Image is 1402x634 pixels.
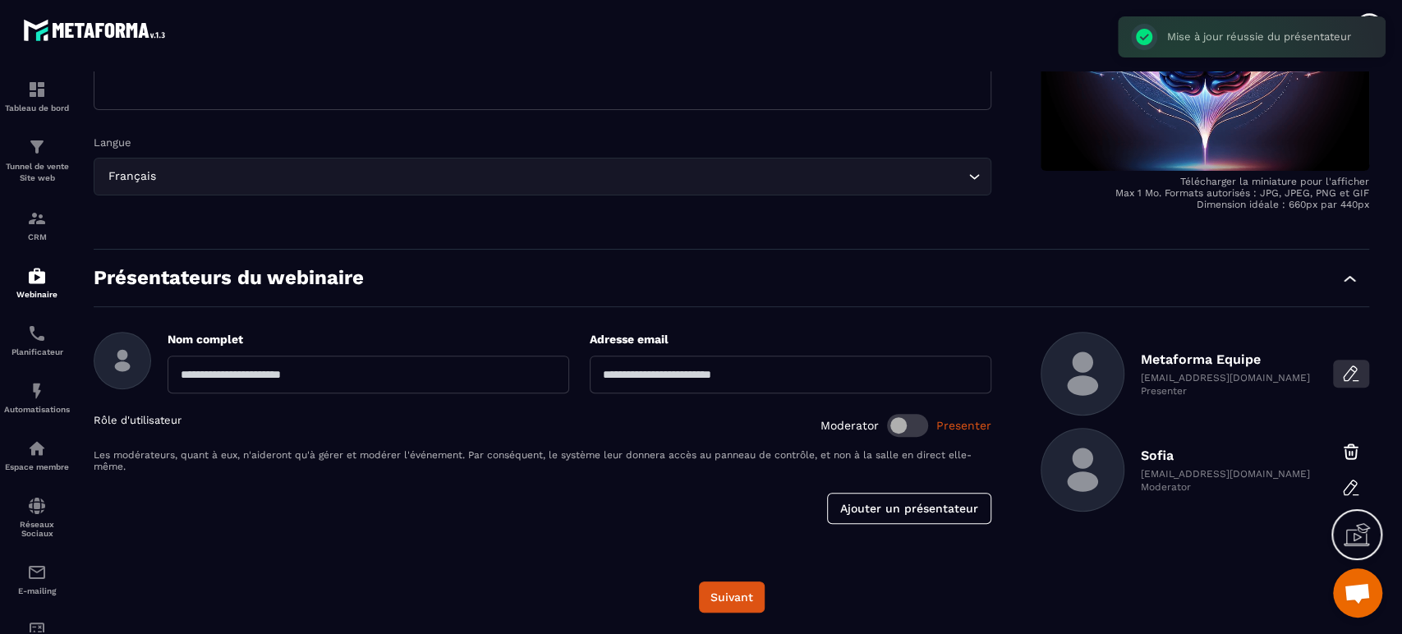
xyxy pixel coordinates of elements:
img: scheduler [27,324,47,343]
span: Moderator [821,419,879,432]
img: automations [27,439,47,458]
p: Automatisations [4,405,70,414]
img: formation [27,209,47,228]
button: Suivant [699,581,765,613]
img: logo [23,15,171,45]
p: E-mailing [4,586,70,595]
a: formationformationTableau de bord [4,67,70,125]
div: Ouvrir le chat [1333,568,1382,618]
p: [EMAIL_ADDRESS][DOMAIN_NAME] [1141,468,1310,480]
p: Sofia [1141,448,1310,463]
p: Metaforma Equipe [1141,351,1310,367]
p: Tableau de bord [4,103,70,113]
p: [EMAIL_ADDRESS][DOMAIN_NAME] [1141,372,1310,384]
p: Télécharger la miniature pour l'afficher [1041,176,1369,187]
p: Espace membre [4,462,70,471]
a: automationsautomationsWebinaire [4,254,70,311]
label: Langue [94,136,131,149]
p: Présentateurs du webinaire [94,266,364,290]
img: automations [27,266,47,286]
img: formation [27,137,47,157]
a: social-networksocial-networkRéseaux Sociaux [4,484,70,550]
a: automationsautomationsAutomatisations [4,369,70,426]
div: Search for option [94,158,991,195]
p: Dimension idéale : 660px par 440px [1041,199,1369,210]
p: Planificateur [4,347,70,356]
span: Presenter [936,419,991,432]
p: Presenter [1141,385,1310,397]
p: Nom complet [168,332,569,347]
a: automationsautomationsEspace membre [4,426,70,484]
a: formationformationTunnel de vente Site web [4,125,70,196]
span: Français [104,168,159,186]
p: Rôle d'utilisateur [94,414,182,437]
p: CRM [4,232,70,241]
img: email [27,563,47,582]
a: formationformationCRM [4,196,70,254]
p: Adresse email [590,332,991,347]
a: emailemailE-mailing [4,550,70,608]
p: Moderator [1141,481,1310,493]
input: Search for option [159,168,964,186]
a: schedulerschedulerPlanificateur [4,311,70,369]
p: Réseaux Sociaux [4,520,70,538]
button: Ajouter un présentateur [827,493,991,524]
p: Max 1 Mo. Formats autorisés : JPG, JPEG, PNG et GIF [1041,187,1369,199]
img: automations [27,381,47,401]
p: Webinaire [4,290,70,299]
img: social-network [27,496,47,516]
p: Les modérateurs, quant à eux, n'aideront qu'à gérer et modérer l'événement. Par conséquent, le sy... [94,449,991,472]
img: formation [27,80,47,99]
p: Tunnel de vente Site web [4,161,70,184]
